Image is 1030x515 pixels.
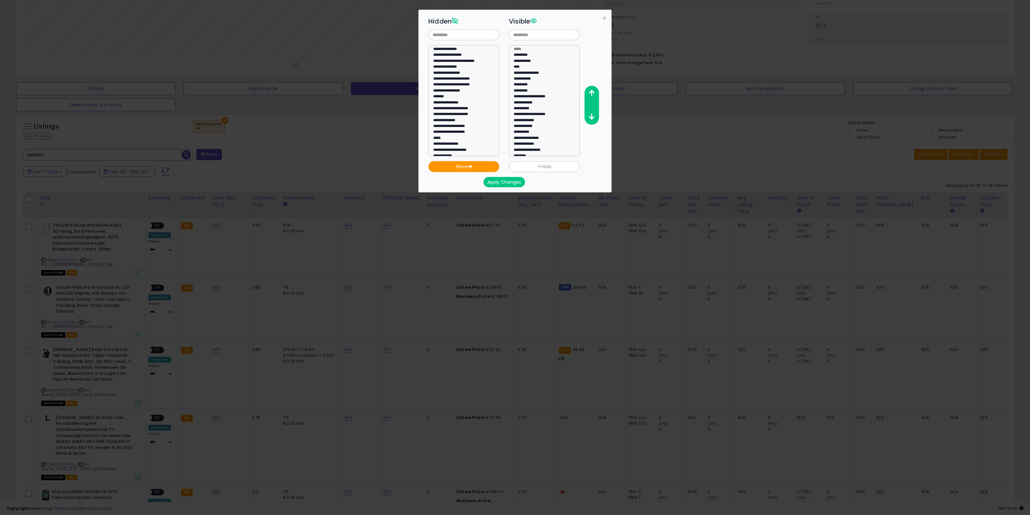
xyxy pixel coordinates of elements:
button: Apply Changes [483,177,525,187]
h3: Visible [509,16,580,26]
span: × [602,14,606,23]
button: Show [428,161,499,172]
h3: Hidden [428,16,499,26]
button: Hide [509,161,580,172]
